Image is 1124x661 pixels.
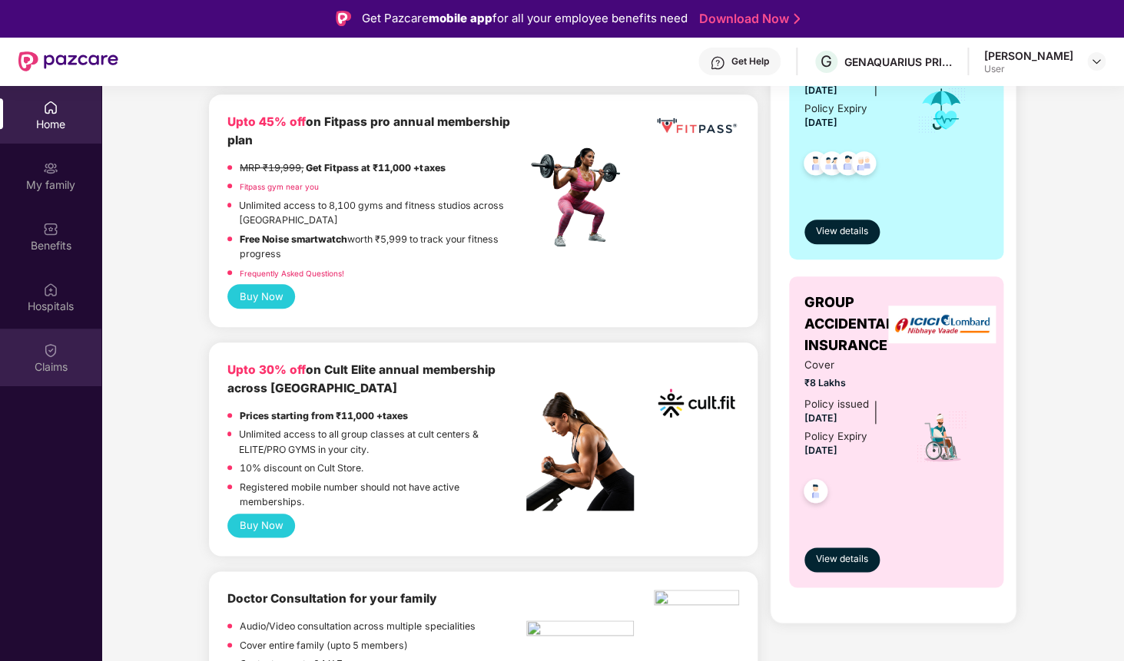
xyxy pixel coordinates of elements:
[429,11,492,25] strong: mobile app
[239,427,526,457] p: Unlimited access to all group classes at cult centers & ELITE/PRO GYMS in your city.
[362,9,688,28] div: Get Pazcare for all your employee benefits need
[227,114,509,147] b: on Fitpass pro annual membership plan
[526,144,634,251] img: fpp.png
[845,147,883,184] img: svg+xml;base64,PHN2ZyB4bWxucz0iaHR0cDovL3d3dy53My5vcmcvMjAwMC9zdmciIHdpZHRoPSI0OC45NDMiIGhlaWdodD...
[804,220,880,244] button: View details
[813,147,850,184] img: svg+xml;base64,PHN2ZyB4bWxucz0iaHR0cDovL3d3dy53My5vcmcvMjAwMC9zdmciIHdpZHRoPSI0OC45MTUiIGhlaWdodD...
[43,342,58,358] img: svg+xml;base64,PHN2ZyBpZD0iQ2xhaW0iIHhtbG5zPSJodHRwOi8vd3d3LnczLm9yZy8yMDAwL3N2ZyIgd2lkdGg9IjIwIi...
[915,410,968,464] img: icon
[306,162,445,174] strong: Get Fitpass at ₹11,000 +taxes
[227,362,495,395] b: on Cult Elite annual membership across [GEOGRAPHIC_DATA]
[731,55,769,68] div: Get Help
[240,461,363,475] p: 10% discount on Cult Store.
[43,221,58,236] img: svg+xml;base64,PHN2ZyBpZD0iQmVuZWZpdHMiIHhtbG5zPSJodHRwOi8vd3d3LnczLm9yZy8yMDAwL3N2ZyIgd2lkdGg9Ij...
[227,591,436,606] b: Doctor Consultation for your family
[240,410,408,421] strong: Prices starting from ₹11,000 +taxes
[804,357,896,373] span: Cover
[654,113,739,140] img: fppp.png
[227,514,294,537] button: Buy Now
[794,11,800,27] img: Stroke
[804,117,837,128] span: [DATE]
[888,306,996,343] img: insurerLogo
[797,147,834,184] img: svg+xml;base64,PHN2ZyB4bWxucz0iaHR0cDovL3d3dy53My5vcmcvMjAwMC9zdmciIHdpZHRoPSI0OC45NDMiIGhlaWdodD...
[43,282,58,297] img: svg+xml;base64,PHN2ZyBpZD0iSG9zcGl0YWxzIiB4bWxucz0iaHR0cDovL3d3dy53My5vcmcvMjAwMC9zdmciIHdpZHRoPS...
[1090,55,1102,68] img: svg+xml;base64,PHN2ZyBpZD0iRHJvcGRvd24tMzJ4MzIiIHhtbG5zPSJodHRwOi8vd3d3LnczLm9yZy8yMDAwL3N2ZyIgd2...
[227,284,294,308] button: Buy Now
[227,362,306,377] b: Upto 30% off
[43,100,58,115] img: svg+xml;base64,PHN2ZyBpZD0iSG9tZSIgeG1sbnM9Imh0dHA6Ly93d3cudzMub3JnLzIwMDAvc3ZnIiB3aWR0aD0iMjAiIG...
[240,233,347,245] strong: Free Noise smartwatch
[804,547,880,572] button: View details
[804,101,867,117] div: Policy Expiry
[336,11,351,26] img: Logo
[699,11,795,27] a: Download Now
[804,84,837,96] span: [DATE]
[816,224,868,239] span: View details
[240,162,303,174] del: MRP ₹19,999,
[804,412,837,424] span: [DATE]
[526,620,634,640] img: pngtree-physiotherapy-physiotherapist-rehab-disability-stretching-png-image_6063262.png
[710,55,725,71] img: svg+xml;base64,PHN2ZyBpZD0iSGVscC0zMngzMiIgeG1sbnM9Imh0dHA6Ly93d3cudzMub3JnLzIwMDAvc3ZnIiB3aWR0aD...
[239,198,526,228] p: Unlimited access to 8,100 gyms and fitness studios across [GEOGRAPHIC_DATA]
[227,114,306,129] b: Upto 45% off
[829,147,867,184] img: svg+xml;base64,PHN2ZyB4bWxucz0iaHR0cDovL3d3dy53My5vcmcvMjAwMC9zdmciIHdpZHRoPSI0OC45NDMiIGhlaWdodD...
[240,480,526,510] p: Registered mobile number should not have active memberships.
[240,182,319,191] a: Fitpass gym near you
[797,474,834,512] img: svg+xml;base64,PHN2ZyB4bWxucz0iaHR0cDovL3d3dy53My5vcmcvMjAwMC9zdmciIHdpZHRoPSI0OC45NDMiIGhlaWdodD...
[804,375,896,390] span: ₹8 Lakhs
[18,51,118,71] img: New Pazcare Logo
[654,590,739,610] img: physica%20-%20Edited.png
[984,63,1073,75] div: User
[240,269,344,278] a: Frequently Asked Questions!
[821,52,832,71] span: G
[43,160,58,176] img: svg+xml;base64,PHN2ZyB3aWR0aD0iMjAiIGhlaWdodD0iMjAiIHZpZXdCb3g9IjAgMCAyMCAyMCIgZmlsbD0ibm9uZSIgeG...
[240,619,475,633] p: Audio/Video consultation across multiple specialities
[240,638,408,653] p: Cover entire family (upto 5 members)
[804,445,837,456] span: [DATE]
[844,55,952,69] div: GENAQUARIUS PRIVATE LIMITED
[984,48,1073,63] div: [PERSON_NAME]
[816,552,868,567] span: View details
[804,396,869,412] div: Policy issued
[804,292,896,357] span: GROUP ACCIDENTAL INSURANCE
[526,392,634,511] img: pc2.png
[654,361,739,446] img: cult.png
[240,232,526,262] p: worth ₹5,999 to track your fitness progress
[804,428,867,445] div: Policy Expiry
[917,84,967,134] img: icon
